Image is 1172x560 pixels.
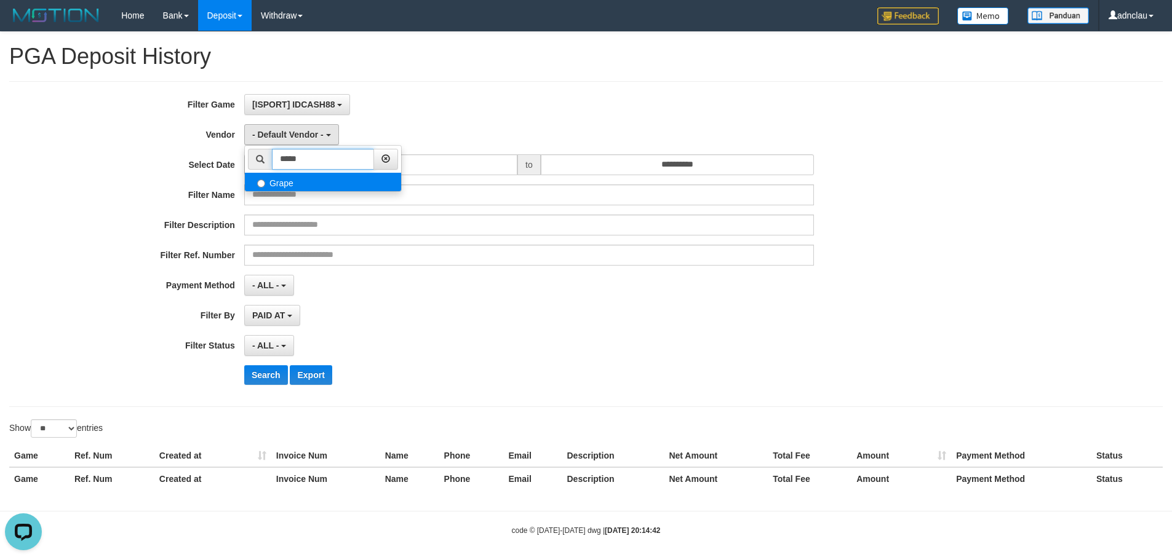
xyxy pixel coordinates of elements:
[877,7,939,25] img: Feedback.jpg
[957,7,1009,25] img: Button%20Memo.svg
[9,444,70,467] th: Game
[9,419,103,438] label: Show entries
[245,173,401,191] label: Grape
[9,6,103,25] img: MOTION_logo.png
[154,444,271,467] th: Created at
[252,100,335,109] span: [ISPORT] IDCASH88
[439,444,504,467] th: Phone
[851,444,951,467] th: Amount
[70,444,154,467] th: Ref. Num
[380,467,439,490] th: Name
[70,467,154,490] th: Ref. Num
[768,444,851,467] th: Total Fee
[154,467,271,490] th: Created at
[851,467,951,490] th: Amount
[562,444,664,467] th: Description
[1027,7,1089,24] img: panduan.png
[512,526,661,535] small: code © [DATE]-[DATE] dwg |
[951,467,1091,490] th: Payment Method
[439,467,504,490] th: Phone
[271,444,380,467] th: Invoice Num
[768,467,851,490] th: Total Fee
[951,444,1091,467] th: Payment Method
[664,467,768,490] th: Net Amount
[9,467,70,490] th: Game
[252,341,279,350] span: - ALL -
[504,444,562,467] th: Email
[562,467,664,490] th: Description
[31,419,77,438] select: Showentries
[244,94,350,115] button: [ISPORT] IDCASH88
[257,179,265,187] input: Grape
[5,5,42,42] button: Open LiveChat chat widget
[517,154,541,175] span: to
[504,467,562,490] th: Email
[664,444,768,467] th: Net Amount
[244,305,300,326] button: PAID AT
[1091,467,1163,490] th: Status
[244,124,339,145] button: - Default Vendor -
[244,275,294,296] button: - ALL -
[244,335,294,356] button: - ALL -
[244,365,288,385] button: Search
[252,130,324,140] span: - Default Vendor -
[9,44,1163,69] h1: PGA Deposit History
[605,526,660,535] strong: [DATE] 20:14:42
[252,280,279,290] span: - ALL -
[271,467,380,490] th: Invoice Num
[290,365,332,385] button: Export
[252,310,285,320] span: PAID AT
[1091,444,1163,467] th: Status
[380,444,439,467] th: Name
